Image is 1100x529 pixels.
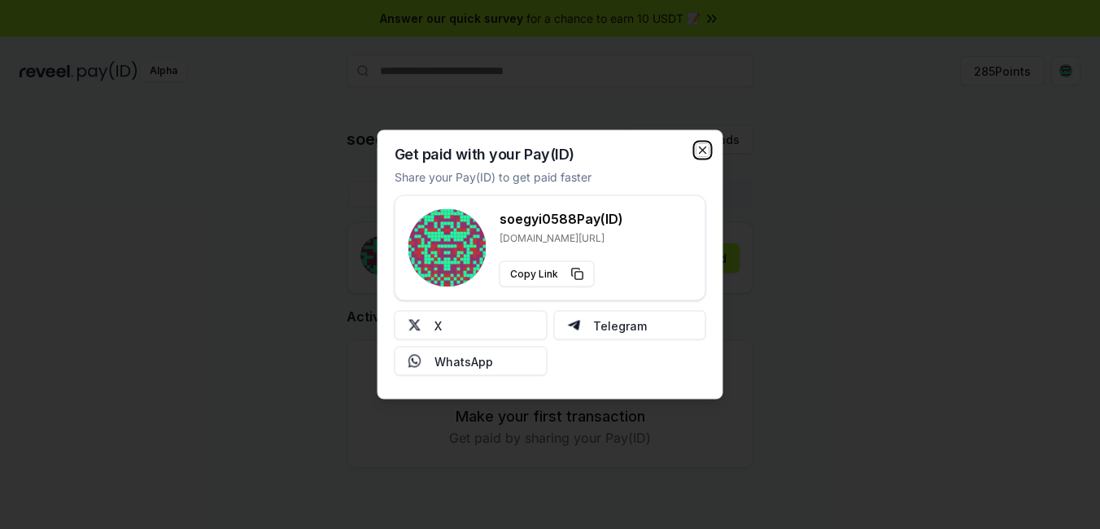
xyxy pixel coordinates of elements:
[500,261,595,287] button: Copy Link
[500,232,623,245] p: [DOMAIN_NAME][URL]
[395,168,591,186] p: Share your Pay(ID) to get paid faster
[408,319,421,332] img: X
[395,147,574,162] h2: Get paid with your Pay(ID)
[395,347,548,376] button: WhatsApp
[395,311,548,340] button: X
[500,209,623,229] h3: soegyi0588 Pay(ID)
[567,319,580,332] img: Telegram
[408,355,421,368] img: Whatsapp
[553,311,706,340] button: Telegram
